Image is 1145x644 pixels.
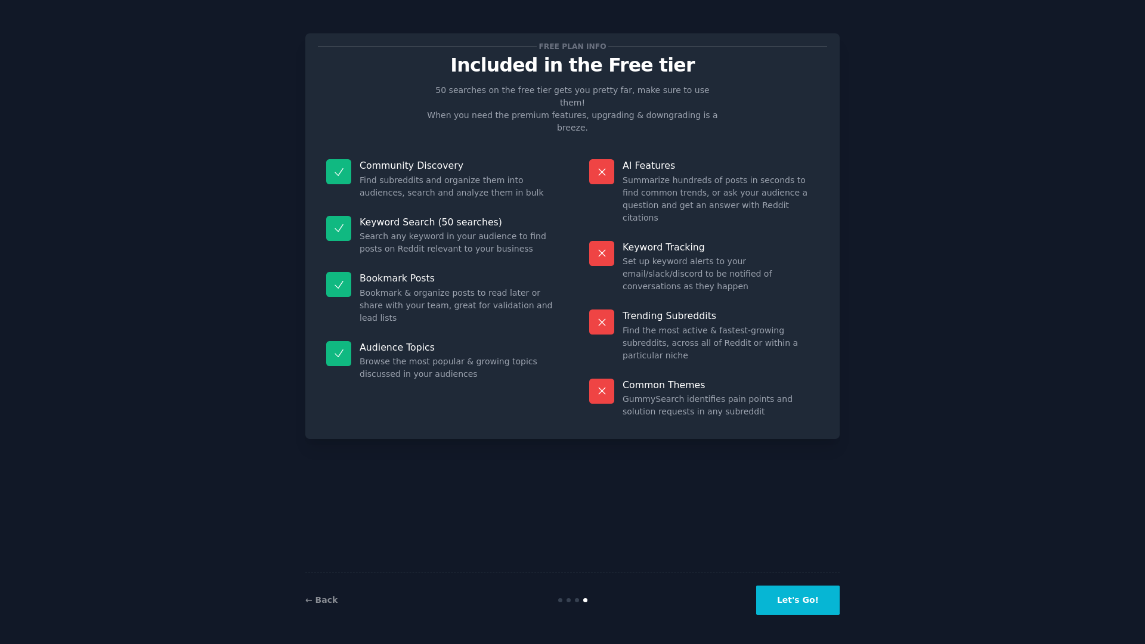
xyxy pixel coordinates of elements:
p: Keyword Search (50 searches) [360,216,556,228]
p: Included in the Free tier [318,55,827,76]
p: Audience Topics [360,341,556,354]
dd: Bookmark & organize posts to read later or share with your team, great for validation and lead lists [360,287,556,324]
dd: Browse the most popular & growing topics discussed in your audiences [360,355,556,380]
dd: Set up keyword alerts to your email/slack/discord to be notified of conversations as they happen [623,255,819,293]
p: Community Discovery [360,159,556,172]
span: Free plan info [537,40,608,52]
button: Let's Go! [756,586,840,615]
a: ← Back [305,595,338,605]
dd: Find the most active & fastest-growing subreddits, across all of Reddit or within a particular niche [623,324,819,362]
p: Trending Subreddits [623,309,819,322]
dd: Search any keyword in your audience to find posts on Reddit relevant to your business [360,230,556,255]
p: AI Features [623,159,819,172]
dd: Find subreddits and organize them into audiences, search and analyze them in bulk [360,174,556,199]
p: Keyword Tracking [623,241,819,253]
p: 50 searches on the free tier gets you pretty far, make sure to use them! When you need the premiu... [422,84,723,134]
dd: GummySearch identifies pain points and solution requests in any subreddit [623,393,819,418]
p: Bookmark Posts [360,272,556,284]
p: Common Themes [623,379,819,391]
dd: Summarize hundreds of posts in seconds to find common trends, or ask your audience a question and... [623,174,819,224]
